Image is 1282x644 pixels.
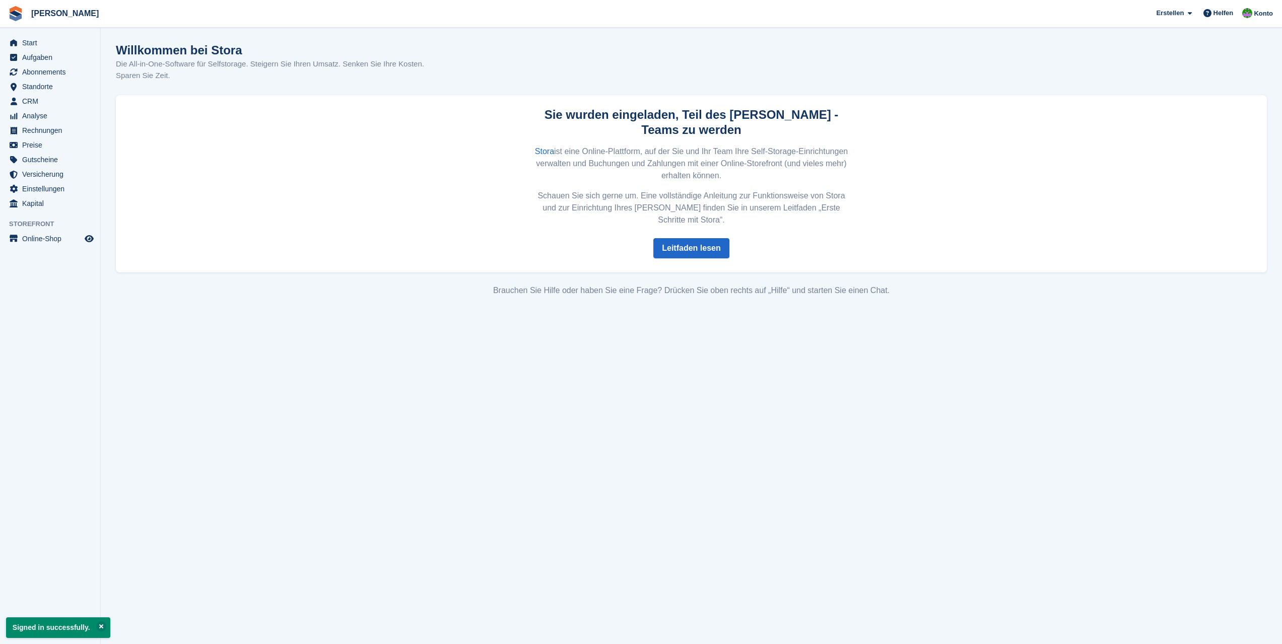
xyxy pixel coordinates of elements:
[116,43,438,57] h1: Willkommen bei Stora
[83,233,95,245] a: Vorschau-Shop
[9,219,100,229] span: Storefront
[22,138,83,152] span: Preise
[535,147,554,156] a: Stora
[5,50,95,64] a: menu
[545,108,839,136] strong: Sie wurden eingeladen, Teil des [PERSON_NAME] -Teams zu werden
[5,123,95,137] a: menu
[5,80,95,94] a: menu
[22,153,83,167] span: Gutscheine
[22,36,83,50] span: Start
[22,80,83,94] span: Standorte
[1156,8,1184,18] span: Erstellen
[22,232,83,246] span: Online-Shop
[22,109,83,123] span: Analyse
[1254,9,1273,19] span: Konto
[5,138,95,152] a: menu
[5,36,95,50] a: menu
[5,109,95,123] a: menu
[5,65,95,79] a: menu
[8,6,23,21] img: stora-icon-8386f47178a22dfd0bd8f6a31ec36ba5ce8667c1dd55bd0f319d3a0aa187defe.svg
[116,284,1267,297] div: Brauchen Sie Hilfe oder haben Sie eine Frage? Drücken Sie oben rechts auf „Hilfe“ und starten Sie...
[5,232,95,246] a: Speisekarte
[22,167,83,181] span: Versicherung
[22,182,83,196] span: Einstellungen
[1213,8,1234,18] span: Helfen
[5,196,95,210] a: menu
[653,238,729,258] a: Leitfaden lesen
[22,123,83,137] span: Rechnungen
[5,94,95,108] a: menu
[22,94,83,108] span: CRM
[5,167,95,181] a: menu
[27,5,103,22] a: [PERSON_NAME]
[532,190,851,226] p: Schauen Sie sich gerne um. Eine vollständige Anleitung zur Funktionsweise von Stora und zur Einri...
[5,182,95,196] a: menu
[6,617,110,638] p: Signed in successfully.
[22,50,83,64] span: Aufgaben
[22,65,83,79] span: Abonnements
[532,146,851,182] p: ist eine Online-Plattform, auf der Sie und Ihr Team Ihre Self-Storage-Einrichtungen verwalten und...
[116,58,438,81] p: Die All-in-One-Software für Selfstorage. Steigern Sie Ihren Umsatz. Senken Sie Ihre Kosten. Spare...
[22,196,83,210] span: Kapital
[1242,8,1252,18] img: Kirsten May-Schäfer
[5,153,95,167] a: menu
